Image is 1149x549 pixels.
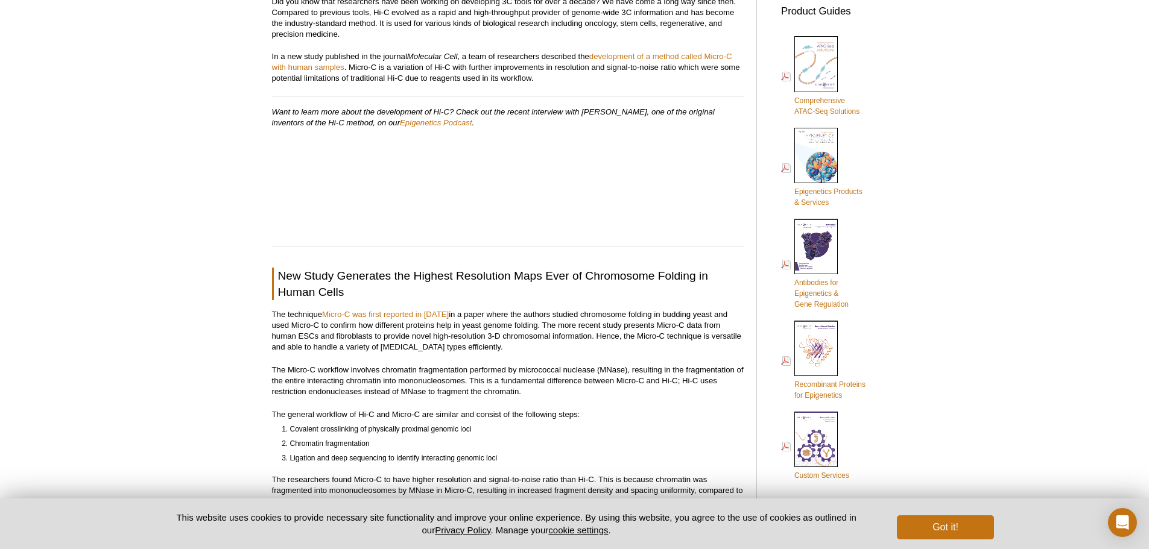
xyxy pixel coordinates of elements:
em: Want to learn more about the development of Hi-C? Check out the recent interview with [PERSON_NAM... [272,107,715,127]
img: Epi_brochure_140604_cover_web_70x200 [794,128,838,183]
a: ComprehensiveATAC-Seq Solutions [781,35,859,118]
img: Comprehensive ATAC-Seq Solutions [794,36,838,92]
a: Privacy Policy [435,525,490,535]
img: Rec_prots_140604_cover_web_70x200 [794,321,838,376]
p: The researchers found Micro-C to have higher resolution and signal-to-noise ratio than Hi-C. This... [272,474,744,507]
span: Comprehensive ATAC-Seq Solutions [794,96,859,116]
a: Antibodies forEpigenetics &Gene Regulation [781,218,849,311]
li: Ligation and deep sequencing to identify interacting genomic loci [290,453,733,463]
img: Abs_epi_2015_cover_web_70x200 [794,219,838,274]
li: Chromatin fragmentation [290,438,733,449]
em: Molecular Cell [407,52,458,61]
h2: New Study Generates the Highest Resolution Maps Ever of Chromosome Folding in Human Cells [272,268,744,300]
p: The general workflow of Hi-C and Micro-C are similar and consist of the following steps: [272,409,744,420]
iframe: Hi-C and Three-Dimensional Genome Sequencing (Erez Lieberman Aiden) [272,140,744,231]
p: This website uses cookies to provide necessary site functionality and improve your online experie... [156,511,878,536]
div: Open Intercom Messenger [1108,508,1137,537]
a: Epigenetics Podcast [400,118,472,127]
img: Custom_Services_cover [794,412,838,467]
a: Epigenetics Products& Services [781,127,863,209]
span: Custom Services [794,471,849,480]
button: cookie settings [548,525,608,535]
button: Got it! [897,515,993,539]
span: Antibodies for Epigenetics & Gene Regulation [794,278,849,309]
a: Micro-C was first reported in [DATE] [322,310,449,319]
a: development of a method called Micro-C with human samples [272,52,732,72]
p: The technique in a paper where the authors studied chromosome folding in budding yeast and used M... [272,309,744,353]
a: Recombinant Proteinsfor Epigenetics [781,319,866,402]
p: The Micro-C workflow involves chromatin fragmentation performed by micrococcal nuclease (MNase), ... [272,365,744,397]
span: Recombinant Proteins for Epigenetics [794,380,866,400]
a: Custom Services [781,410,849,482]
p: In a new study published in the journal , a team of researchers described the . Micro-C is a vari... [272,51,744,84]
span: Epigenetics Products & Services [794,187,863,207]
li: Covalent crosslinking of physically proximal genomic loci [290,424,733,434]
